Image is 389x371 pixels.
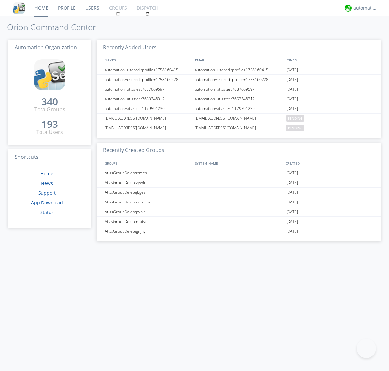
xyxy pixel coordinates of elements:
[103,123,193,133] div: [EMAIL_ADDRESS][DOMAIN_NAME]
[286,197,298,207] span: [DATE]
[13,2,25,14] img: cddb5a64eb264b2086981ab96f4c1ba7
[40,209,54,215] a: Status
[41,98,58,106] a: 340
[97,143,381,158] h3: Recently Created Groups
[286,115,304,122] span: pending
[8,149,91,165] h3: Shortcuts
[357,339,376,358] iframe: Toggle Customer Support
[103,207,193,216] div: AtlasGroupDeletepynir
[97,217,381,226] a: AtlasGroupDeletembtvq[DATE]
[286,94,298,104] span: [DATE]
[193,84,285,94] div: automation+atlastest7887669597
[103,55,192,65] div: NAMES
[193,114,285,123] div: [EMAIL_ADDRESS][DOMAIN_NAME]
[15,44,77,51] span: Automation Organization
[103,104,193,113] div: automation+atlastest1179591236
[194,55,284,65] div: EMAIL
[145,12,150,16] img: spin.svg
[97,114,381,123] a: [EMAIL_ADDRESS][DOMAIN_NAME][EMAIL_ADDRESS][DOMAIN_NAME]pending
[97,188,381,197] a: AtlasGroupDeletejbges[DATE]
[116,12,120,16] img: spin.svg
[97,65,381,75] a: automation+usereditprofile+1758160415automation+usereditprofile+1758160415[DATE]
[36,128,63,136] div: Total Users
[284,55,375,65] div: JOINED
[41,121,58,127] div: 193
[286,84,298,94] span: [DATE]
[97,104,381,114] a: automation+atlastest1179591236automation+atlastest1179591236[DATE]
[103,94,193,104] div: automation+atlastest7653248312
[103,217,193,226] div: AtlasGroupDeletembtvq
[286,125,304,131] span: pending
[41,170,53,177] a: Home
[193,65,285,74] div: automation+usereditprofile+1758160415
[97,40,381,56] h3: Recently Added Users
[103,226,193,236] div: AtlasGroupDeletegnjhy
[286,65,298,75] span: [DATE]
[286,178,298,188] span: [DATE]
[286,226,298,236] span: [DATE]
[31,200,63,206] a: App Download
[103,188,193,197] div: AtlasGroupDeletejbges
[97,178,381,188] a: AtlasGroupDeletezywio[DATE]
[284,158,375,168] div: CREATED
[97,226,381,236] a: AtlasGroupDeletegnjhy[DATE]
[97,94,381,104] a: automation+atlastest7653248312automation+atlastest7653248312[DATE]
[353,5,378,11] div: automation+atlas
[193,123,285,133] div: [EMAIL_ADDRESS][DOMAIN_NAME]
[97,123,381,133] a: [EMAIL_ADDRESS][DOMAIN_NAME][EMAIL_ADDRESS][DOMAIN_NAME]pending
[103,178,193,187] div: AtlasGroupDeletezywio
[103,197,193,207] div: AtlasGroupDeletenemmw
[194,158,284,168] div: SYSTEM_NAME
[41,180,53,186] a: News
[103,84,193,94] div: automation+atlastest7887669597
[286,104,298,114] span: [DATE]
[103,65,193,74] div: automation+usereditprofile+1758160415
[286,168,298,178] span: [DATE]
[193,104,285,113] div: automation+atlastest1179591236
[97,197,381,207] a: AtlasGroupDeletenemmw[DATE]
[193,94,285,104] div: automation+atlastest7653248312
[97,75,381,84] a: automation+usereditprofile+1758160228automation+usereditprofile+1758160228[DATE]
[286,188,298,197] span: [DATE]
[193,75,285,84] div: automation+usereditprofile+1758160228
[34,59,65,90] img: cddb5a64eb264b2086981ab96f4c1ba7
[41,121,58,128] a: 193
[345,5,352,12] img: d2d01cd9b4174d08988066c6d424eccd
[34,106,65,113] div: Total Groups
[103,114,193,123] div: [EMAIL_ADDRESS][DOMAIN_NAME]
[38,190,56,196] a: Support
[103,168,193,178] div: AtlasGroupDeletertmcn
[103,158,192,168] div: GROUPS
[286,75,298,84] span: [DATE]
[97,84,381,94] a: automation+atlastest7887669597automation+atlastest7887669597[DATE]
[286,217,298,226] span: [DATE]
[97,168,381,178] a: AtlasGroupDeletertmcn[DATE]
[41,98,58,105] div: 340
[97,207,381,217] a: AtlasGroupDeletepynir[DATE]
[286,207,298,217] span: [DATE]
[103,75,193,84] div: automation+usereditprofile+1758160228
